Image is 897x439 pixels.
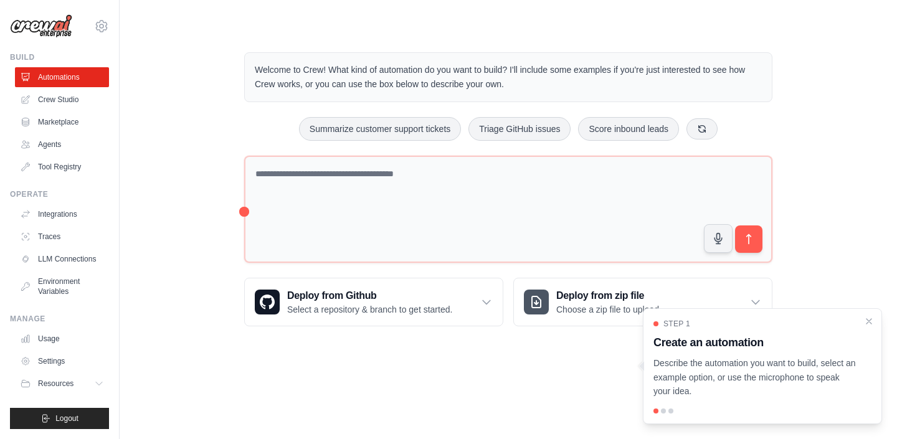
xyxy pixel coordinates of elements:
[15,67,109,87] a: Automations
[578,117,679,141] button: Score inbound leads
[15,374,109,394] button: Resources
[287,303,452,316] p: Select a repository & branch to get started.
[15,271,109,301] a: Environment Variables
[15,90,109,110] a: Crew Studio
[556,303,662,316] p: Choose a zip file to upload.
[255,63,762,92] p: Welcome to Crew! What kind of automation do you want to build? I'll include some examples if you'...
[468,117,571,141] button: Triage GitHub issues
[15,204,109,224] a: Integrations
[287,288,452,303] h3: Deploy from Github
[38,379,74,389] span: Resources
[10,189,109,199] div: Operate
[556,288,662,303] h3: Deploy from zip file
[864,316,874,326] button: Close walkthrough
[653,356,857,399] p: Describe the automation you want to build, select an example option, or use the microphone to spe...
[10,314,109,324] div: Manage
[10,408,109,429] button: Logout
[15,227,109,247] a: Traces
[15,135,109,154] a: Agents
[15,157,109,177] a: Tool Registry
[299,117,461,141] button: Summarize customer support tickets
[15,249,109,269] a: LLM Connections
[10,52,109,62] div: Build
[15,112,109,132] a: Marketplace
[653,334,857,351] h3: Create an automation
[55,413,78,423] span: Logout
[10,14,72,38] img: Logo
[663,319,690,329] span: Step 1
[15,329,109,349] a: Usage
[15,351,109,371] a: Settings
